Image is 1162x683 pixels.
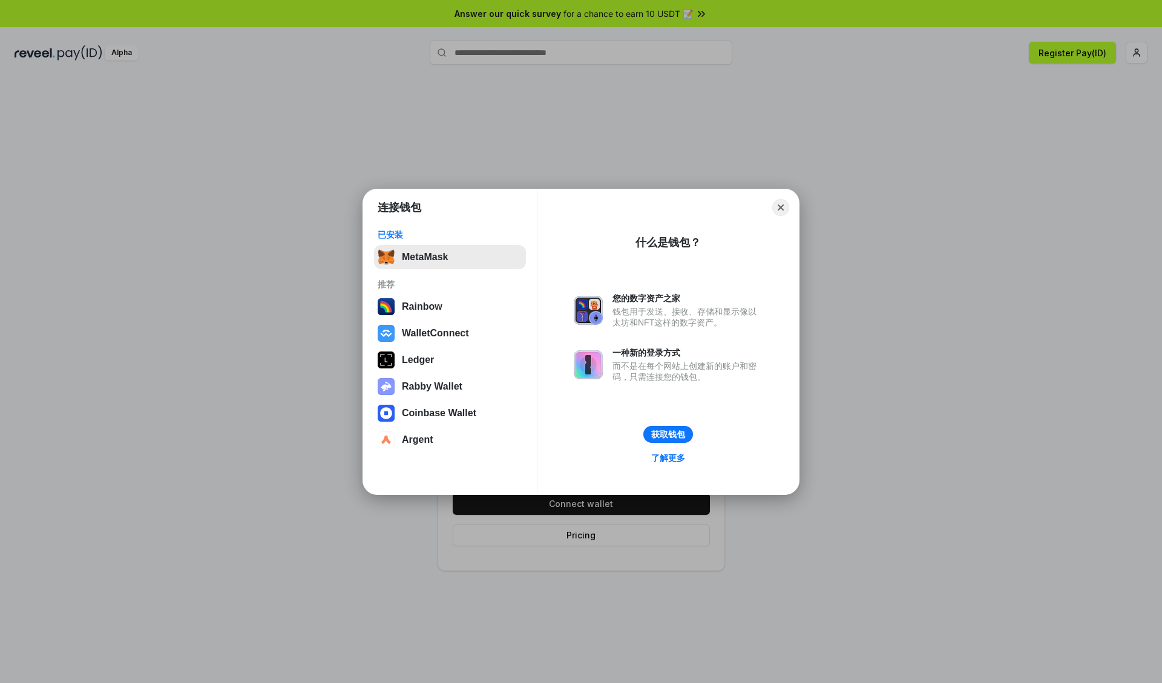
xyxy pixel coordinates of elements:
[378,431,395,448] img: svg+xml,%3Csvg%20width%3D%2228%22%20height%3D%2228%22%20viewBox%3D%220%200%2028%2028%22%20fill%3D...
[402,301,442,312] div: Rainbow
[374,374,526,399] button: Rabby Wallet
[635,235,701,250] div: 什么是钱包？
[378,405,395,422] img: svg+xml,%3Csvg%20width%3D%2228%22%20height%3D%2228%22%20viewBox%3D%220%200%2028%2028%22%20fill%3D...
[402,408,476,419] div: Coinbase Wallet
[402,381,462,392] div: Rabby Wallet
[612,361,763,382] div: 而不是在每个网站上创建新的账户和密码，只需连接您的钱包。
[374,428,526,452] button: Argent
[378,229,522,240] div: 已安装
[374,348,526,372] button: Ledger
[402,355,434,365] div: Ledger
[651,429,685,440] div: 获取钱包
[612,293,763,304] div: 您的数字资产之家
[378,279,522,290] div: 推荐
[374,295,526,319] button: Rainbow
[402,434,433,445] div: Argent
[378,298,395,315] img: svg+xml,%3Csvg%20width%3D%22120%22%20height%3D%22120%22%20viewBox%3D%220%200%20120%20120%22%20fil...
[374,401,526,425] button: Coinbase Wallet
[612,347,763,358] div: 一种新的登录方式
[651,453,685,463] div: 了解更多
[574,296,603,325] img: svg+xml,%3Csvg%20xmlns%3D%22http%3A%2F%2Fwww.w3.org%2F2000%2Fsvg%22%20fill%3D%22none%22%20viewBox...
[378,378,395,395] img: svg+xml,%3Csvg%20xmlns%3D%22http%3A%2F%2Fwww.w3.org%2F2000%2Fsvg%22%20fill%3D%22none%22%20viewBox...
[374,245,526,269] button: MetaMask
[644,450,692,466] a: 了解更多
[402,328,469,339] div: WalletConnect
[378,200,421,215] h1: 连接钱包
[378,325,395,342] img: svg+xml,%3Csvg%20width%3D%2228%22%20height%3D%2228%22%20viewBox%3D%220%200%2028%2028%22%20fill%3D...
[643,426,693,443] button: 获取钱包
[378,351,395,368] img: svg+xml,%3Csvg%20xmlns%3D%22http%3A%2F%2Fwww.w3.org%2F2000%2Fsvg%22%20width%3D%2228%22%20height%3...
[772,199,789,216] button: Close
[574,350,603,379] img: svg+xml,%3Csvg%20xmlns%3D%22http%3A%2F%2Fwww.w3.org%2F2000%2Fsvg%22%20fill%3D%22none%22%20viewBox...
[612,306,763,328] div: 钱包用于发送、接收、存储和显示像以太坊和NFT这样的数字资产。
[378,249,395,266] img: svg+xml,%3Csvg%20fill%3D%22none%22%20height%3D%2233%22%20viewBox%3D%220%200%2035%2033%22%20width%...
[402,252,448,263] div: MetaMask
[374,321,526,345] button: WalletConnect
